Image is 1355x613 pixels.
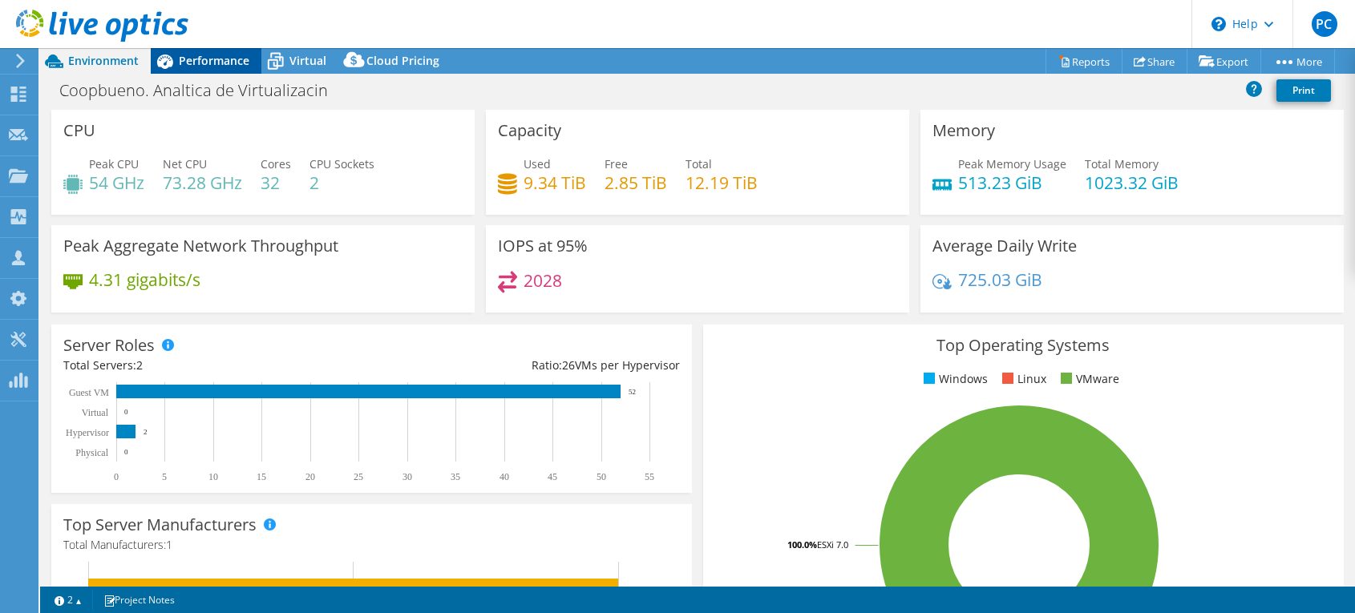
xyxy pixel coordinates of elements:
h4: 73.28 GHz [163,174,242,192]
h4: 725.03 GiB [958,271,1042,288]
text: Physical [75,447,108,458]
div: Total Servers: [63,357,371,374]
text: 0 [124,448,128,456]
span: Peak Memory Usage [958,156,1066,171]
h3: IOPS at 95% [498,237,588,255]
text: 0 [114,471,119,482]
text: Guest VM [69,387,109,398]
li: Windows [920,370,988,388]
h4: Total Manufacturers: [63,536,680,554]
a: Project Notes [92,590,186,610]
text: 15 [257,471,266,482]
span: Cloud Pricing [366,53,439,68]
span: Performance [179,53,249,68]
h4: 54 GHz [89,174,144,192]
text: 0 [124,408,128,416]
h3: Capacity [498,122,561,139]
h3: Memory [932,122,995,139]
span: Peak CPU [89,156,139,171]
span: Free [605,156,628,171]
text: 20 [305,471,315,482]
span: CPU Sockets [309,156,374,171]
h3: Top Operating Systems [715,337,1332,354]
a: More [1260,49,1335,74]
text: 40 [500,471,509,482]
h3: Top Server Manufacturers [63,516,257,534]
span: PC [1312,11,1337,37]
a: Export [1187,49,1261,74]
text: 25 [354,471,363,482]
span: 2 [136,357,143,373]
text: 30 [402,471,412,482]
h3: Server Roles [63,337,155,354]
span: Environment [68,53,139,68]
span: Virtual [289,53,326,68]
a: Reports [1046,49,1122,74]
h3: CPU [63,122,95,139]
span: Net CPU [163,156,207,171]
h4: 513.23 GiB [958,174,1066,192]
svg: \n [1211,17,1226,31]
text: Virtual [82,407,109,418]
li: Linux [998,370,1046,388]
tspan: 100.0% [787,538,817,550]
a: Share [1122,49,1187,74]
h3: Average Daily Write [932,237,1077,255]
a: 2 [43,590,93,610]
text: 10 [208,471,218,482]
span: Cores [261,156,291,171]
span: Total Memory [1085,156,1159,171]
a: Print [1276,79,1331,102]
h4: 32 [261,174,291,192]
div: Ratio: VMs per Hypervisor [371,357,679,374]
li: VMware [1057,370,1119,388]
text: Hypervisor [66,427,109,438]
text: 50 [597,471,606,482]
span: 26 [562,357,575,373]
h4: 12.19 TiB [686,174,758,192]
span: 1 [166,537,172,552]
h4: 1023.32 GiB [1085,174,1179,192]
span: Used [524,156,551,171]
text: 35 [451,471,460,482]
text: 5 [162,471,167,482]
text: 45 [548,471,557,482]
h3: Peak Aggregate Network Throughput [63,237,338,255]
text: 55 [645,471,654,482]
h1: Coopbueno. Analtica de Virtualizacin [52,82,353,99]
span: Total [686,156,712,171]
h4: 2 [309,174,374,192]
h4: 9.34 TiB [524,174,586,192]
text: 2 [144,428,148,436]
h4: 2028 [524,272,562,289]
tspan: ESXi 7.0 [817,538,848,550]
h4: 2.85 TiB [605,174,667,192]
text: 52 [629,388,636,396]
h4: 4.31 gigabits/s [89,271,200,288]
